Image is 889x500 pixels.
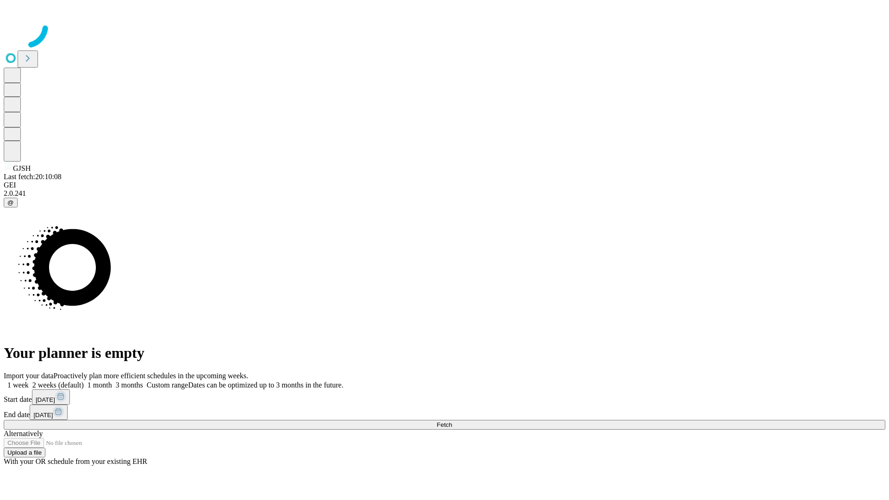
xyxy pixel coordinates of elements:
[7,199,14,206] span: @
[4,189,885,198] div: 2.0.241
[4,389,885,405] div: Start date
[7,381,29,389] span: 1 week
[4,405,885,420] div: End date
[33,412,53,419] span: [DATE]
[4,420,885,430] button: Fetch
[36,396,55,403] span: [DATE]
[4,344,885,362] h1: Your planner is empty
[147,381,188,389] span: Custom range
[437,421,452,428] span: Fetch
[4,181,885,189] div: GEI
[32,381,84,389] span: 2 weeks (default)
[88,381,112,389] span: 1 month
[4,457,147,465] span: With your OR schedule from your existing EHR
[4,372,54,380] span: Import your data
[116,381,143,389] span: 3 months
[188,381,343,389] span: Dates can be optimized up to 3 months in the future.
[30,405,68,420] button: [DATE]
[4,198,18,207] button: @
[54,372,248,380] span: Proactively plan more efficient schedules in the upcoming weeks.
[13,164,31,172] span: GJSH
[4,173,62,181] span: Last fetch: 20:10:08
[4,430,43,437] span: Alternatively
[4,448,45,457] button: Upload a file
[32,389,70,405] button: [DATE]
